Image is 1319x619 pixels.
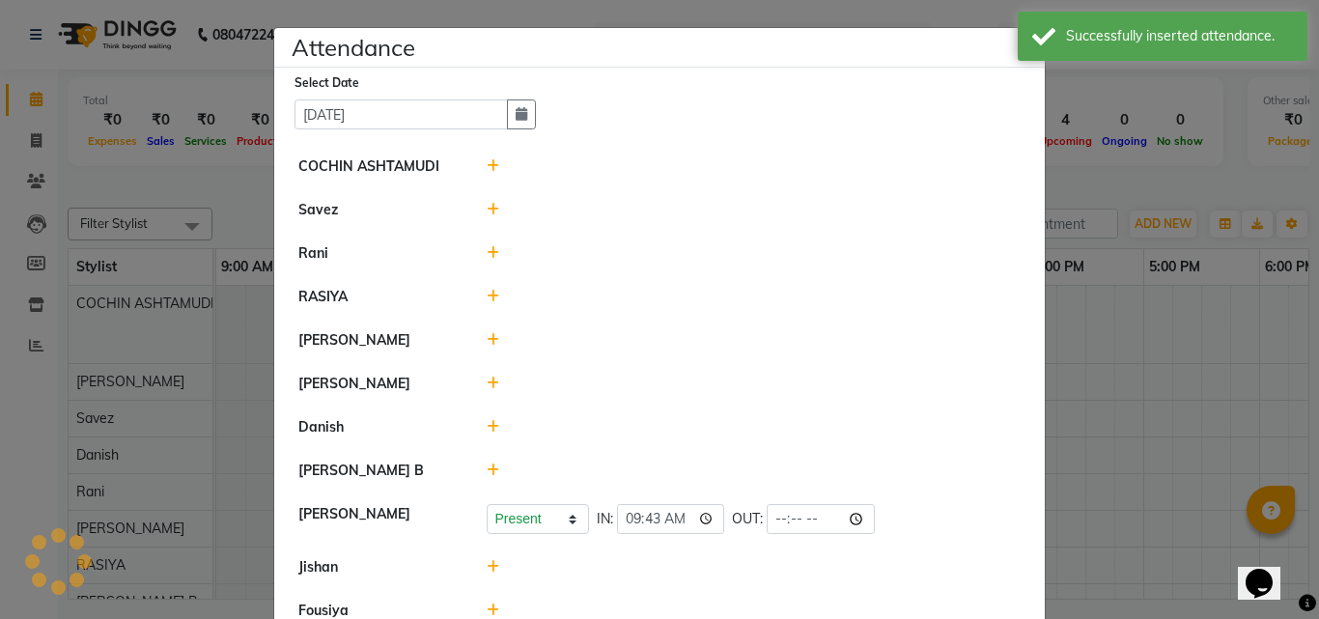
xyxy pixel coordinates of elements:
[284,156,472,177] div: COCHIN ASHTAMUDI
[284,417,472,437] div: Danish
[1010,14,1058,69] button: Close
[284,287,472,307] div: RASIYA
[295,99,508,129] input: Select date
[284,243,472,264] div: Rani
[284,330,472,351] div: [PERSON_NAME]
[284,461,472,481] div: [PERSON_NAME] B
[284,374,472,394] div: [PERSON_NAME]
[732,509,763,529] span: OUT:
[292,30,415,65] h4: Attendance
[597,509,613,529] span: IN:
[284,200,472,220] div: Savez
[1238,542,1300,600] iframe: chat widget
[284,557,472,577] div: Jishan
[1066,26,1293,46] div: Successfully inserted attendance.
[284,504,472,534] div: [PERSON_NAME]
[295,74,359,92] label: Select Date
